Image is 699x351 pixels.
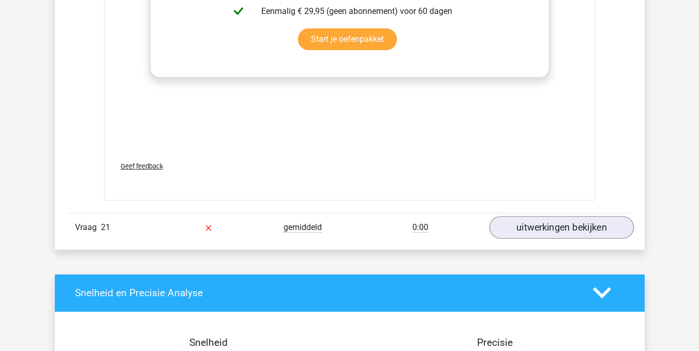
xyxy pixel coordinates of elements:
a: Start je oefenpakket [298,28,397,50]
a: uitwerkingen bekijken [489,216,633,239]
span: gemiddeld [284,222,322,233]
span: Vraag [75,221,101,234]
h4: Snelheid [75,337,342,348]
span: Geef feedback [121,162,163,170]
h4: Precisie [362,337,629,348]
h4: Snelheid en Precisie Analyse [75,287,577,299]
span: 21 [101,222,110,232]
span: 0:00 [412,222,428,233]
